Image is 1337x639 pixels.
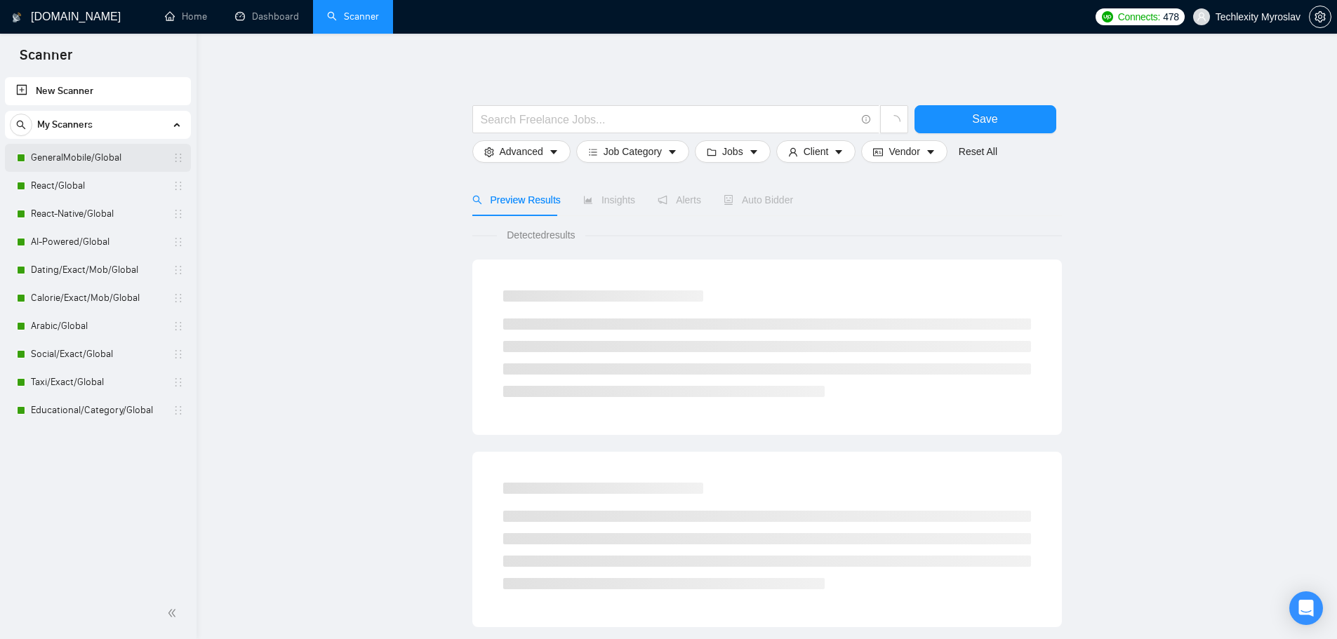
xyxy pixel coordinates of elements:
span: info-circle [862,115,871,124]
span: holder [173,405,184,416]
a: Taxi/Exact/Global [31,368,164,396]
span: caret-down [834,146,844,156]
li: My Scanners [5,111,191,424]
span: search [11,120,32,130]
span: search [472,195,482,205]
span: caret-down [926,146,936,156]
span: double-left [167,606,181,620]
span: Alerts [658,194,701,206]
span: Connects: [1118,9,1160,25]
button: userClientcaret-down [776,140,856,163]
span: Scanner [8,45,84,74]
a: New Scanner [16,77,180,105]
span: Detected results [497,227,585,243]
img: upwork-logo.png [1102,11,1113,22]
span: Save [972,110,997,128]
span: setting [484,146,494,156]
a: React-Native/Global [31,200,164,228]
a: homeHome [165,11,207,22]
span: holder [173,264,184,276]
button: folderJobscaret-down [695,140,771,163]
span: Job Category [604,144,662,159]
a: dashboardDashboard [235,11,299,22]
span: caret-down [549,146,559,156]
span: holder [173,152,184,163]
span: Vendor [889,144,919,159]
span: holder [173,180,184,191]
button: Save [914,105,1056,133]
span: area-chart [583,195,593,205]
a: Dating/Exact/Mob/Global [31,256,164,284]
button: settingAdvancedcaret-down [472,140,571,163]
div: Open Intercom Messenger [1289,591,1323,625]
a: setting [1309,11,1331,22]
span: Auto Bidder [724,194,793,206]
span: holder [173,236,184,248]
a: searchScanner [327,11,379,22]
a: Reset All [959,144,997,159]
button: idcardVendorcaret-down [861,140,947,163]
span: holder [173,349,184,360]
a: Arabic/Global [31,312,164,340]
span: caret-down [749,146,759,156]
span: 478 [1163,9,1178,25]
a: Social/Exact/Global [31,340,164,368]
span: idcard [873,146,883,156]
span: user [1197,12,1206,22]
span: loading [888,115,900,128]
span: holder [173,208,184,220]
span: caret-down [667,146,677,156]
span: folder [707,146,717,156]
button: search [10,114,32,136]
a: AI-Powered/Global [31,228,164,256]
a: Calorie/Exact/Mob/Global [31,284,164,312]
span: Jobs [722,144,743,159]
span: holder [173,321,184,332]
span: Insights [583,194,635,206]
a: GeneralMobile/Global [31,144,164,172]
img: logo [12,6,22,29]
a: Educational/Category/Global [31,396,164,424]
span: bars [588,146,598,156]
span: notification [658,195,667,205]
span: robot [724,195,733,205]
a: React/Global [31,172,164,200]
button: setting [1309,6,1331,28]
span: Advanced [500,144,543,159]
button: barsJob Categorycaret-down [576,140,689,163]
span: Client [804,144,829,159]
li: New Scanner [5,77,191,105]
span: user [788,146,798,156]
span: My Scanners [37,111,93,139]
input: Search Freelance Jobs... [481,111,856,128]
span: Preview Results [472,194,561,206]
span: holder [173,292,184,304]
span: holder [173,377,184,388]
span: setting [1310,11,1331,22]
